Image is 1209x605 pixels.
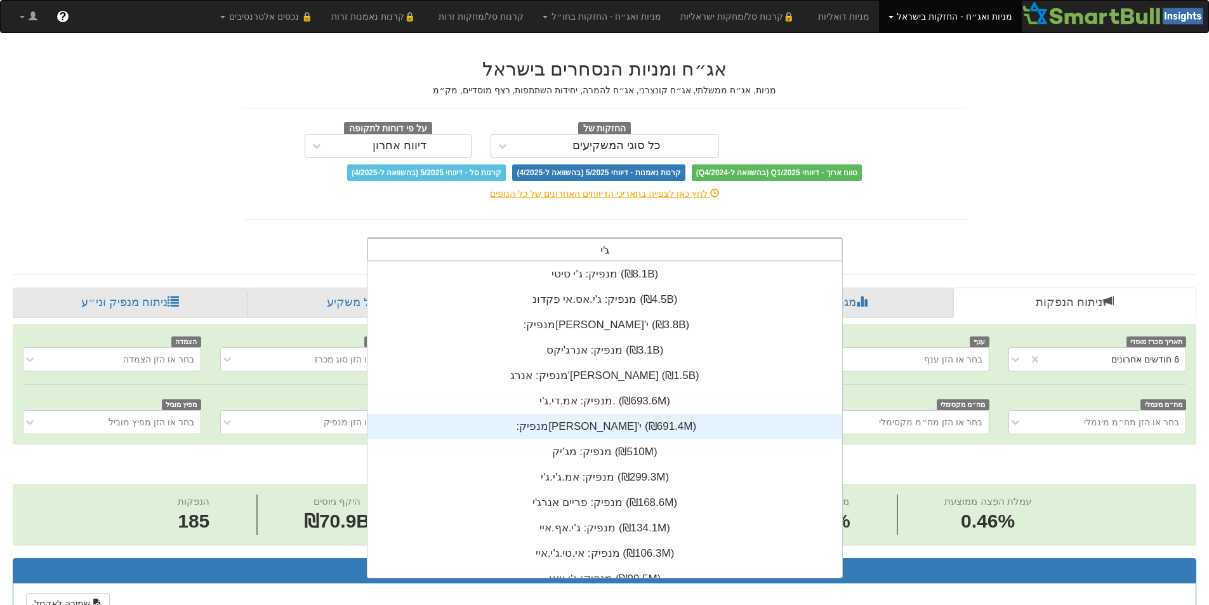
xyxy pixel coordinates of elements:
h5: מניות, אג״ח ממשלתי, אג״ח קונצרני, אג״ח להמרה, יחידות השתתפות, רצף מוסדיים, מק״מ [243,86,967,95]
div: דיווח אחרון [373,140,426,152]
h2: אג״ח ומניות הנסחרים בישראל [243,58,967,79]
span: סוג מכרז [364,336,399,347]
div: מנפיק: ‏ג'י סיטי ‎(₪8.1B)‎ [367,262,842,287]
span: ₪70.9B [304,510,370,531]
div: בחר או הזן מח״מ מינמלי [1084,416,1179,429]
div: מנפיק: ‏אי.טי.ג'י.איי ‎(₪106.3M)‎ [367,541,842,566]
span: עמלת הפצה ממוצעת [944,496,1031,507]
a: 🔒קרנות נאמנות זרות [322,1,430,32]
div: מנפיק: ‏אנרג'יקס ‎(₪3.1B)‎ [367,338,842,363]
span: על פי דוחות לתקופה [344,122,432,136]
span: היקף גיוסים [314,496,360,507]
a: 🔒 נכסים אלטרנטיבים [211,1,322,32]
span: קרנות נאמנות - דיווחי 5/2025 (בהשוואה ל-4/2025) [512,164,685,181]
h2: ניתוח הנפקות - 6 חודשים אחרונים [13,457,1196,478]
div: לחץ כאן לצפייה בתאריכי הדיווחים האחרונים של כל הגופים [234,187,976,200]
span: הצמדה [171,336,201,347]
span: מח״מ מקסימלי [937,399,989,410]
span: מפיץ מוביל [162,399,201,410]
div: מנפיק: ‏ג'י.אף.איי ‎(₪134.1M)‎ [367,515,842,541]
a: פרופיל משקיע [248,288,486,318]
div: בחר או הזן הצמדה [123,353,194,366]
span: 0.46% [944,508,1031,535]
span: תאריך מכרז מוסדי [1126,336,1186,347]
div: בחר או הזן מנפיק [324,416,391,429]
div: מנפיק: ‏מג'יק ‎(₪510M)‎ [367,439,842,465]
img: Smartbull [1022,1,1208,26]
div: כל סוגי המשקיעים [572,140,661,152]
span: הנפקות [178,496,209,507]
div: 6 חודשים אחרונים [1111,353,1179,366]
div: בחר או הזן מפיץ מוביל [109,416,194,429]
span: קרנות סל - דיווחי 5/2025 (בהשוואה ל-4/2025) [347,164,506,181]
div: מנפיק: ‏אנרג'[PERSON_NAME] ‎(₪1.5B)‎ [367,363,842,389]
a: 🔒קרנות סל/מחקות ישראליות [671,1,808,32]
a: קרנות סל/מחקות זרות [429,1,533,32]
div: מנפיק: ‏אמ.די.ג'י. ‎(₪693.6M)‎ [367,389,842,414]
span: ? [59,10,66,23]
a: ? [47,1,79,32]
span: מח״מ מינמלי [1140,399,1186,410]
div: מנפיק: ‏פריים אנרג'י ‎(₪168.6M)‎ [367,490,842,515]
div: בחר או הזן מח״מ מקסימלי [879,416,982,429]
span: 185 [178,508,209,535]
h3: תוצאות הנפקות [23,565,1186,576]
span: החזקות של [578,122,631,136]
div: מנפיק: ‏ג'י.אס.אי פקדונ ‎(₪4.5B)‎ [367,287,842,312]
a: מניות ואג״ח - החזקות בחו״ל [533,1,671,32]
div: מנפיק: ‏ג'י וואן ‎(₪99.5M)‎ [367,566,842,592]
span: טווח ארוך - דיווחי Q1/2025 (בהשוואה ל-Q4/2024) [692,164,862,181]
span: ענף [970,336,989,347]
a: מניות דואליות [809,1,879,32]
a: ניתוח הנפקות [953,288,1196,318]
a: ניתוח מנפיק וני״ע [13,288,248,318]
div: בחר או הזן ענף [924,353,982,366]
div: מנפיק: ‏[PERSON_NAME]'י ‎(₪691.4M)‎ [367,414,842,439]
a: מניות ואג״ח - החזקות בישראל [879,1,1022,32]
div: מנפיק: ‏[PERSON_NAME]'י ‎(₪3.8B)‎ [367,312,842,338]
div: מנפיק: ‏אמ.ג'י.ג'י ‎(₪299.3M)‎ [367,465,842,490]
div: בחר או הזן סוג מכרז [315,353,392,366]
